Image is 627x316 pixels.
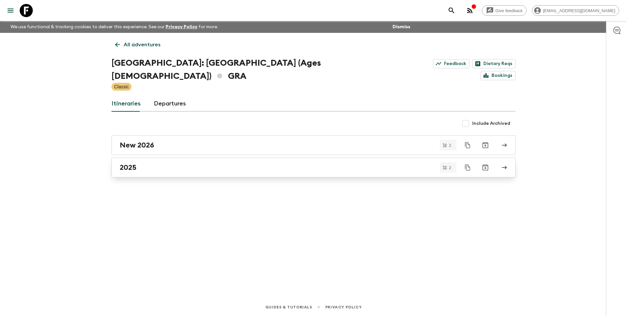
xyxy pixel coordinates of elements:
a: Privacy Policy [166,25,197,29]
p: Classic [114,83,129,90]
span: 2 [445,166,455,170]
a: Dietary Reqs [472,59,516,68]
button: Duplicate [462,162,474,173]
button: Duplicate [462,139,474,151]
span: Include Archived [472,120,510,127]
a: New 2026 [111,135,516,155]
h2: New 2026 [120,141,154,149]
span: [EMAIL_ADDRESS][DOMAIN_NAME] [539,8,619,13]
p: All adventures [124,41,160,49]
button: menu [4,4,17,17]
button: Archive [479,139,492,152]
p: We use functional & tracking cookies to deliver this experience. See our for more. [8,21,221,33]
h1: [GEOGRAPHIC_DATA]: [GEOGRAPHIC_DATA] (Ages [DEMOGRAPHIC_DATA]) GRA [111,56,408,83]
span: 2 [445,143,455,147]
a: Feedback [433,59,470,68]
button: Archive [479,161,492,174]
button: Dismiss [391,22,412,32]
a: 2025 [111,158,516,177]
a: Privacy Policy [325,304,362,311]
a: All adventures [111,38,164,51]
span: Give feedback [492,8,526,13]
a: Departures [154,96,186,112]
a: Itineraries [111,96,141,112]
h2: 2025 [120,163,136,172]
a: Bookings [480,71,516,80]
div: [EMAIL_ADDRESS][DOMAIN_NAME] [532,5,619,16]
a: Guides & Tutorials [265,304,312,311]
button: search adventures [445,4,458,17]
a: Give feedback [482,5,527,16]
